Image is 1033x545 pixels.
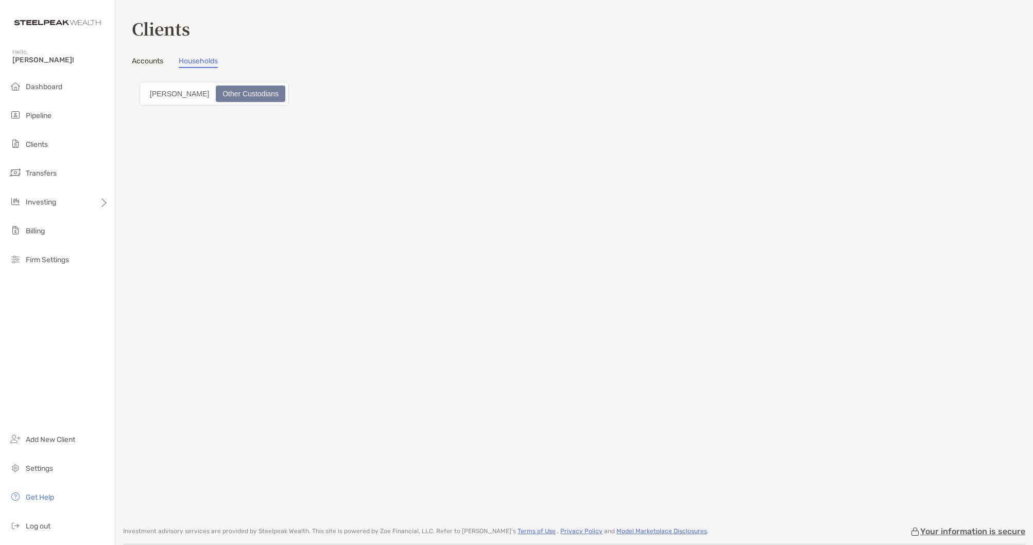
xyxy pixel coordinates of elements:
a: Model Marketplace Disclosures [616,527,707,535]
span: Pipeline [26,111,51,120]
div: Other Custodians [217,87,284,101]
div: segmented control [140,82,289,106]
p: Your information is secure [920,526,1025,536]
span: Firm Settings [26,256,69,264]
span: Investing [26,198,56,207]
span: Dashboard [26,82,62,91]
span: Log out [26,522,50,531]
img: transfers icon [9,166,22,179]
span: Billing [26,227,45,235]
span: Settings [26,464,53,473]
a: Privacy Policy [560,527,602,535]
a: Terms of Use [518,527,556,535]
span: [PERSON_NAME]! [12,56,109,64]
img: investing icon [9,195,22,208]
img: add_new_client icon [9,433,22,445]
span: Transfers [26,169,57,178]
a: Accounts [132,57,163,68]
span: Add New Client [26,435,75,444]
img: dashboard icon [9,80,22,92]
img: settings icon [9,462,22,474]
img: get-help icon [9,490,22,503]
p: Investment advisory services are provided by Steelpeak Wealth . This site is powered by Zoe Finan... [123,527,709,535]
a: Households [179,57,218,68]
span: Clients [26,140,48,149]
img: firm-settings icon [9,253,22,265]
div: Zoe [144,87,215,101]
span: Get Help [26,493,54,502]
img: pipeline icon [9,109,22,121]
img: logout icon [9,519,22,532]
img: clients icon [9,138,22,150]
img: Zoe Logo [12,4,102,41]
img: billing icon [9,224,22,236]
h3: Clients [132,16,1017,40]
